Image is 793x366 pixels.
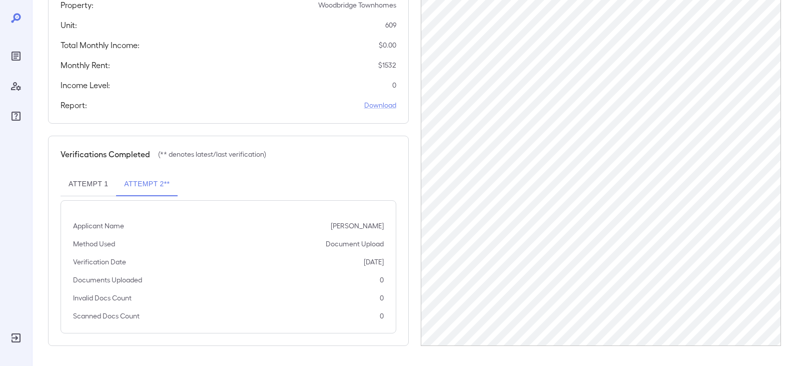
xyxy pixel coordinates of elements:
[73,239,115,249] p: Method Used
[8,48,24,64] div: Reports
[8,108,24,124] div: FAQ
[73,311,140,321] p: Scanned Docs Count
[61,99,87,111] h5: Report:
[73,293,132,303] p: Invalid Docs Count
[73,257,126,267] p: Verification Date
[61,59,110,71] h5: Monthly Rent:
[385,20,396,30] p: 609
[326,239,384,249] p: Document Upload
[379,40,396,50] p: $ 0.00
[378,60,396,70] p: $ 1532
[364,100,396,110] a: Download
[61,148,150,160] h5: Verifications Completed
[380,293,384,303] p: 0
[61,39,140,51] h5: Total Monthly Income:
[364,257,384,267] p: [DATE]
[8,330,24,346] div: Log Out
[73,221,124,231] p: Applicant Name
[158,149,266,159] p: (** denotes latest/last verification)
[73,275,142,285] p: Documents Uploaded
[61,19,77,31] h5: Unit:
[61,172,116,196] button: Attempt 1
[331,221,384,231] p: [PERSON_NAME]
[61,79,110,91] h5: Income Level:
[392,80,396,90] p: 0
[8,78,24,94] div: Manage Users
[116,172,178,196] button: Attempt 2**
[380,311,384,321] p: 0
[380,275,384,285] p: 0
